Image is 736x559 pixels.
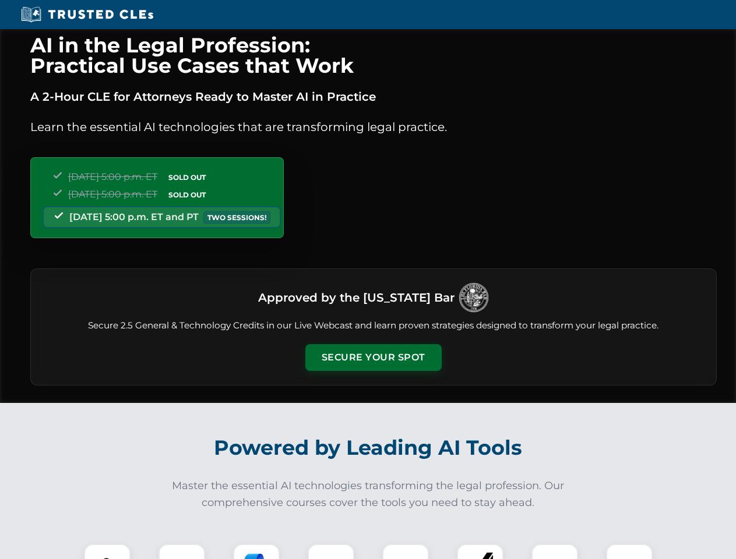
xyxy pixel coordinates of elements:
p: A 2-Hour CLE for Attorneys Ready to Master AI in Practice [30,87,717,106]
p: Learn the essential AI technologies that are transforming legal practice. [30,118,717,136]
h3: Approved by the [US_STATE] Bar [258,287,455,308]
span: SOLD OUT [164,171,210,183]
img: Trusted CLEs [17,6,157,23]
h1: AI in the Legal Profession: Practical Use Cases that Work [30,35,717,76]
h2: Powered by Leading AI Tools [45,427,691,468]
p: Secure 2.5 General & Technology Credits in our Live Webcast and learn proven strategies designed ... [45,319,702,332]
p: Master the essential AI technologies transforming the legal profession. Our comprehensive courses... [164,477,572,511]
button: Secure Your Spot [305,344,442,371]
img: Logo [459,283,488,312]
span: [DATE] 5:00 p.m. ET [68,171,157,182]
span: SOLD OUT [164,189,210,201]
span: [DATE] 5:00 p.m. ET [68,189,157,200]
